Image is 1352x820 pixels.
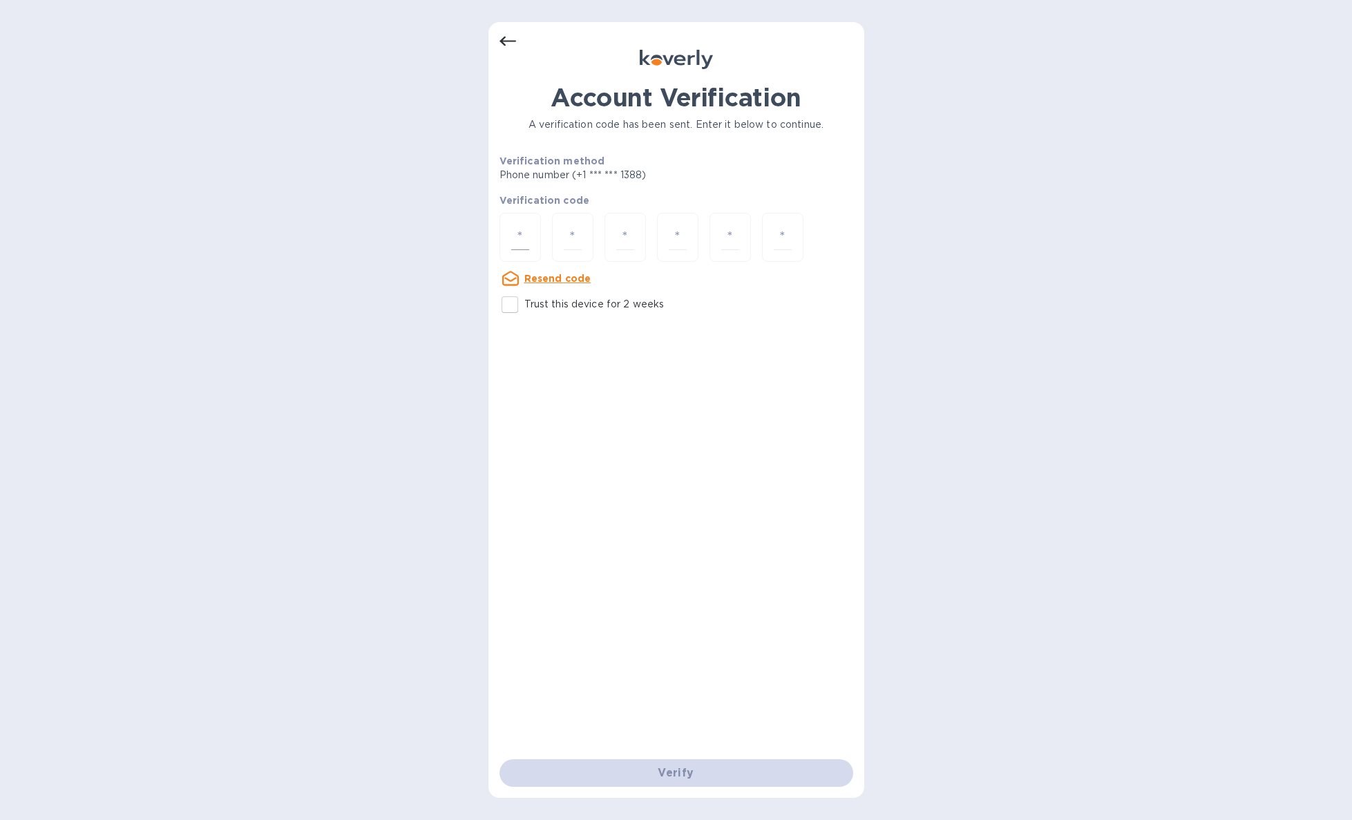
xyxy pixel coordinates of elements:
p: Verification code [499,193,853,207]
b: Verification method [499,155,605,166]
u: Resend code [524,273,591,284]
h1: Account Verification [499,83,853,112]
p: Phone number (+1 *** *** 1388) [499,168,752,182]
p: Trust this device for 2 weeks [524,297,665,312]
p: A verification code has been sent. Enter it below to continue. [499,117,853,132]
